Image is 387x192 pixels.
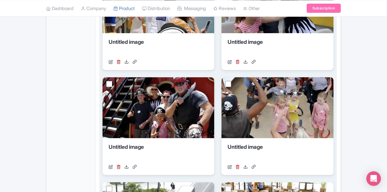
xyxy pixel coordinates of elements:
[228,143,327,161] div: Untitled image
[228,38,327,56] div: Untitled image
[307,4,341,13] a: Subscription
[366,171,381,186] div: Open Intercom Messenger
[109,143,208,161] div: Untitled image
[109,38,208,56] div: Untitled image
